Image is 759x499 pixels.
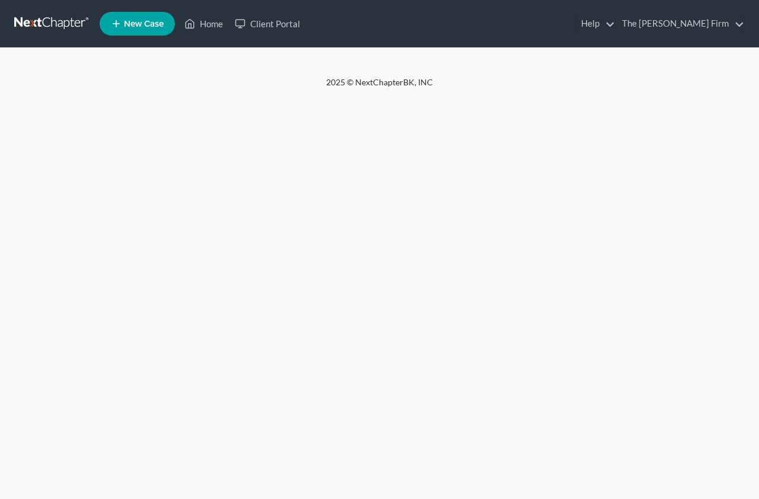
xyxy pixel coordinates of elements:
new-legal-case-button: New Case [100,12,175,36]
a: The [PERSON_NAME] Firm [616,13,744,34]
a: Client Portal [229,13,306,34]
a: Help [575,13,615,34]
div: 2025 © NextChapterBK, INC [42,76,717,98]
a: Home [178,13,229,34]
